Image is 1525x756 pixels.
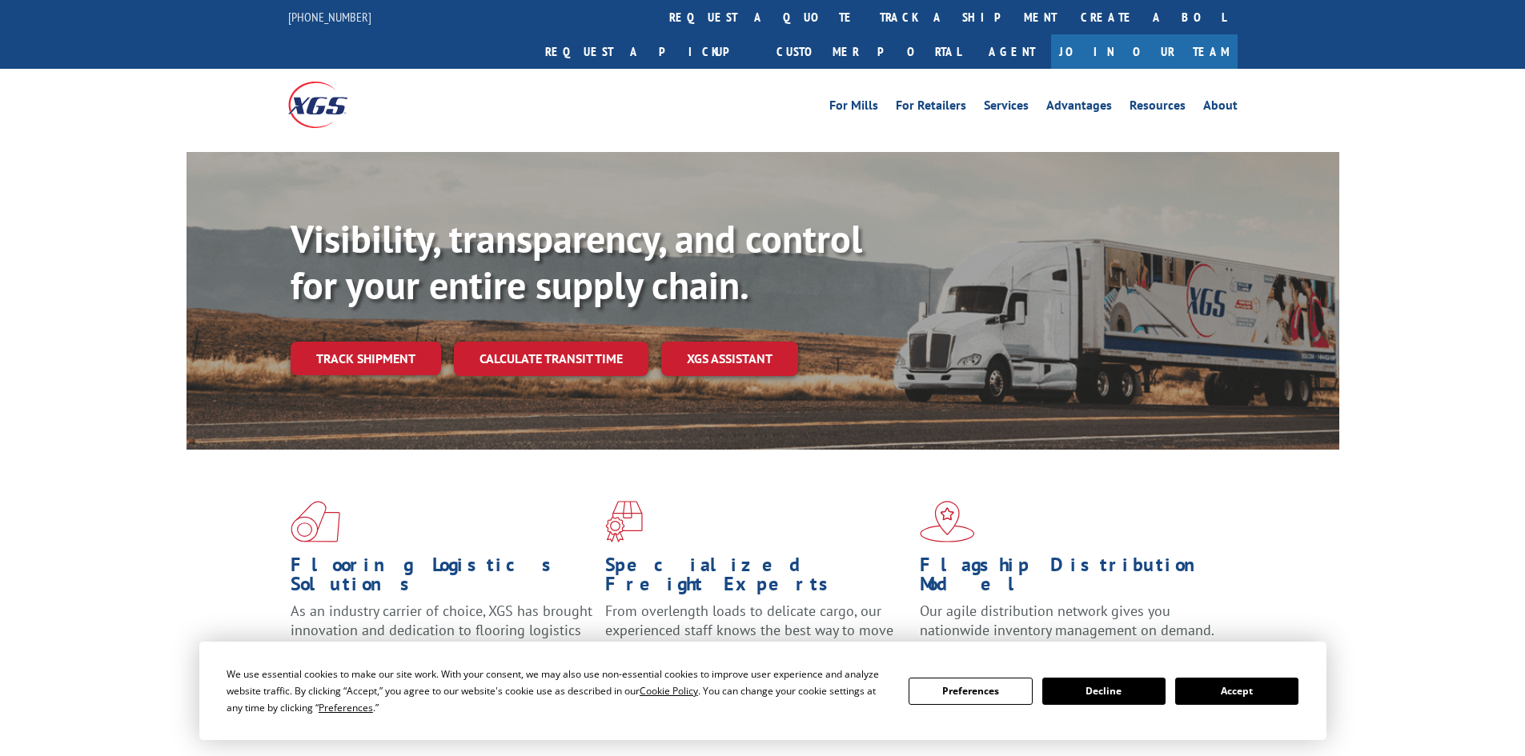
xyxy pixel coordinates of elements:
img: xgs-icon-total-supply-chain-intelligence-red [291,501,340,542]
button: Preferences [909,678,1032,705]
a: Request a pickup [533,34,765,69]
a: Join Our Team [1051,34,1238,69]
button: Decline [1042,678,1166,705]
a: Track shipment [291,342,441,375]
a: Agent [973,34,1051,69]
h1: Specialized Freight Experts [605,555,908,602]
a: Customer Portal [765,34,973,69]
span: Our agile distribution network gives you nationwide inventory management on demand. [920,602,1214,639]
span: Preferences [319,701,373,714]
p: From overlength loads to delicate cargo, our experienced staff knows the best way to move your fr... [605,602,908,673]
h1: Flooring Logistics Solutions [291,555,593,602]
h1: Flagship Distribution Model [920,555,1222,602]
a: For Mills [829,99,878,117]
div: We use essential cookies to make our site work. With your consent, we may also use non-essential ... [227,666,889,716]
b: Visibility, transparency, and control for your entire supply chain. [291,214,862,310]
a: XGS ASSISTANT [661,342,798,376]
button: Accept [1175,678,1298,705]
img: xgs-icon-focused-on-flooring-red [605,501,643,542]
span: Cookie Policy [640,684,698,698]
a: About [1203,99,1238,117]
a: Calculate transit time [454,342,648,376]
a: Advantages [1046,99,1112,117]
a: Resources [1130,99,1186,117]
div: Cookie Consent Prompt [199,642,1326,740]
a: [PHONE_NUMBER] [288,9,371,25]
a: Services [984,99,1029,117]
a: For Retailers [896,99,966,117]
span: As an industry carrier of choice, XGS has brought innovation and dedication to flooring logistics... [291,602,592,658]
img: xgs-icon-flagship-distribution-model-red [920,501,975,542]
